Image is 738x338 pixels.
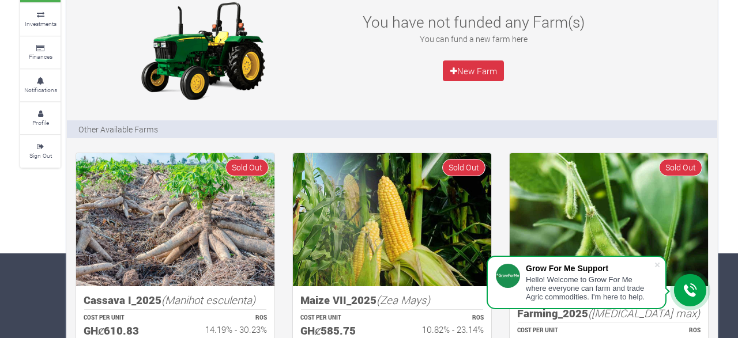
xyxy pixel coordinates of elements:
a: Finances [20,37,61,69]
div: Grow For Me Support [526,264,654,273]
p: COST PER UNIT [84,314,165,322]
a: New Farm [443,60,504,81]
i: (Manihot esculenta) [161,293,255,307]
a: Sign Out [20,135,61,167]
p: ROS [186,314,267,322]
h5: Maize VII_2025 [300,294,484,307]
h5: Women in Organic Soybeans Farming_2025 [517,294,701,320]
a: Profile [20,102,61,134]
a: Investments [20,3,61,35]
span: Sold Out [442,159,485,176]
h6: 10.82% - 23.14% [402,324,484,335]
p: ROS [619,326,701,335]
p: COST PER UNIT [517,326,598,335]
img: growforme image [510,153,708,286]
i: (Zea Mays) [376,293,430,307]
p: Other Available Farms [78,123,158,135]
p: COST PER UNIT [300,314,382,322]
a: Notifications [20,70,61,101]
h5: GHȼ610.83 [84,324,165,337]
div: Hello! Welcome to Grow For Me where everyone can farm and trade Agric commodities. I'm here to help. [526,275,654,301]
small: Sign Out [29,151,52,159]
small: Investments [25,20,57,28]
h5: Cassava I_2025 [84,294,267,307]
h3: You have not funded any Farm(s) [348,13,598,31]
span: Sold Out [659,159,702,176]
p: You can fund a new farm here [348,33,598,45]
small: Notifications [24,86,57,94]
img: growforme image [293,153,491,286]
p: ROS [402,314,484,322]
small: Finances [29,52,52,60]
small: Profile [32,119,49,127]
span: Sold Out [225,159,269,176]
img: growforme image [76,153,274,286]
h6: 14.19% - 30.23% [186,324,267,335]
h5: GHȼ585.75 [300,324,382,337]
i: ([MEDICAL_DATA] max) [588,306,700,320]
